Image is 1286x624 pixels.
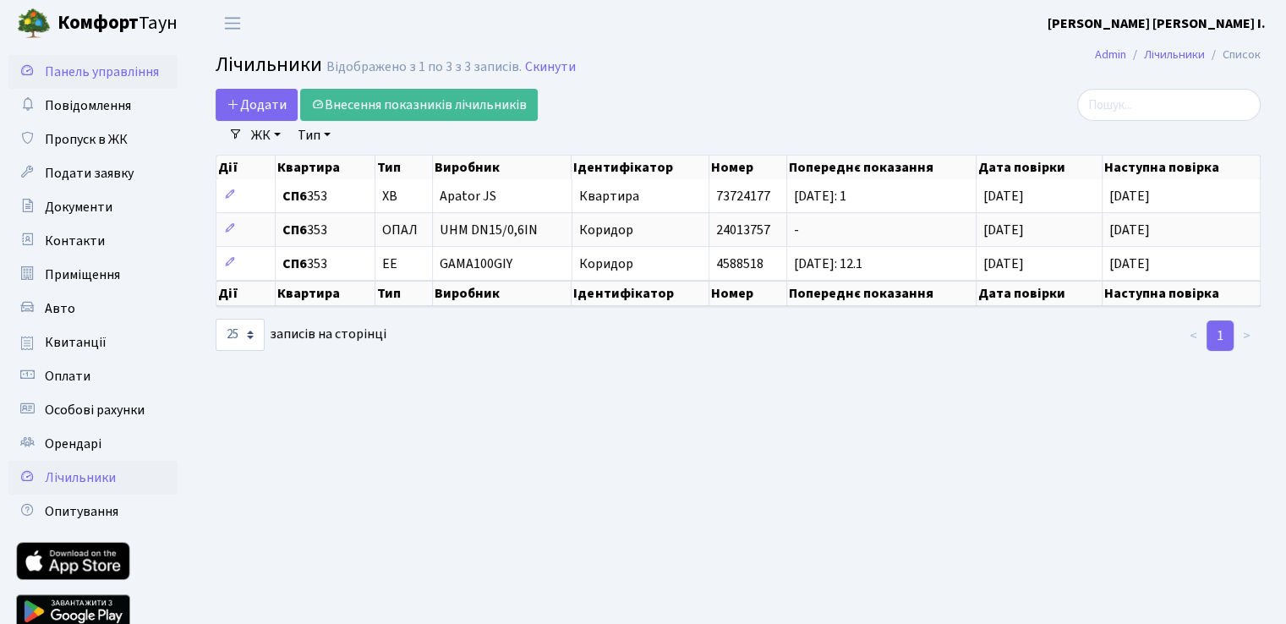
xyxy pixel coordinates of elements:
img: logo.png [17,7,51,41]
a: ЖК [244,121,287,150]
span: [DATE] [1109,221,1150,239]
select: записів на сторінці [216,319,265,351]
th: Тип [375,281,433,306]
span: UHM DN15/0,6IN [440,223,565,237]
span: Документи [45,198,112,216]
span: 353 [282,257,368,271]
th: Дата повірки [977,281,1103,306]
th: Дата повірки [977,156,1103,179]
span: 353 [282,189,368,203]
a: Приміщення [8,258,178,292]
span: Оплати [45,367,90,386]
span: ОПАЛ [382,223,418,237]
nav: breadcrumb [1070,37,1286,73]
li: Список [1205,46,1261,64]
span: 4588518 [716,255,763,273]
b: Комфорт [57,9,139,36]
th: Номер [709,156,787,179]
th: Дії [216,156,276,179]
span: 24013757 [716,221,770,239]
th: Виробник [433,281,572,306]
b: СП6 [282,255,307,273]
th: Дії [216,281,276,306]
a: Лічильники [1144,46,1205,63]
a: 1 [1207,320,1234,351]
a: Панель управління [8,55,178,89]
b: СП6 [282,187,307,205]
a: Скинути [525,59,576,75]
span: Пропуск в ЖК [45,130,128,149]
span: Коридор [579,221,633,239]
th: Виробник [433,156,572,179]
th: Квартира [276,156,375,179]
th: Ідентифікатор [572,156,709,179]
a: [PERSON_NAME] [PERSON_NAME] І. [1048,14,1266,34]
span: Орендарі [45,435,101,453]
th: Ідентифікатор [572,281,709,306]
span: Лічильники [45,468,116,487]
span: 73724177 [716,187,770,205]
th: Наступна повірка [1103,281,1261,306]
span: [DATE]: 12.1 [794,255,862,273]
b: [PERSON_NAME] [PERSON_NAME] І. [1048,14,1266,33]
a: Admin [1095,46,1126,63]
input: Пошук... [1077,89,1261,121]
a: Авто [8,292,178,326]
a: Документи [8,190,178,224]
span: Контакти [45,232,105,250]
span: [DATE] [1109,255,1150,273]
a: Подати заявку [8,156,178,190]
span: ХВ [382,189,397,203]
span: [DATE] [983,221,1024,239]
a: Пропуск в ЖК [8,123,178,156]
span: [DATE] [1109,187,1150,205]
a: Контакти [8,224,178,258]
span: 353 [282,223,368,237]
span: Квитанції [45,333,107,352]
span: Лічильники [216,50,322,79]
a: Особові рахунки [8,393,178,427]
a: Квитанції [8,326,178,359]
span: GAMA100GIY [440,257,565,271]
span: Авто [45,299,75,318]
span: Квартира [579,187,639,205]
a: Орендарі [8,427,178,461]
span: Додати [227,96,287,114]
th: Наступна повірка [1103,156,1261,179]
a: Лічильники [8,461,178,495]
label: записів на сторінці [216,319,386,351]
a: Опитування [8,495,178,528]
span: Коридор [579,255,633,273]
span: - [794,221,799,239]
span: Опитування [45,502,118,521]
span: Повідомлення [45,96,131,115]
a: Тип [291,121,337,150]
th: Попереднє показання [787,281,977,306]
span: ЕЕ [382,257,397,271]
span: Панель управління [45,63,159,81]
span: Особові рахунки [45,401,145,419]
span: Apator JS [440,189,565,203]
div: Відображено з 1 по 3 з 3 записів. [326,59,522,75]
th: Попереднє показання [787,156,977,179]
span: [DATE]: 1 [794,187,846,205]
a: Повідомлення [8,89,178,123]
b: СП6 [282,221,307,239]
span: [DATE] [983,255,1024,273]
span: [DATE] [983,187,1024,205]
th: Квартира [276,281,375,306]
span: Подати заявку [45,164,134,183]
button: Переключити навігацію [211,9,254,37]
a: Додати [216,89,298,121]
th: Номер [709,281,787,306]
th: Тип [375,156,433,179]
span: Таун [57,9,178,38]
a: Внесення показників лічильників [300,89,538,121]
a: Оплати [8,359,178,393]
span: Приміщення [45,265,120,284]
